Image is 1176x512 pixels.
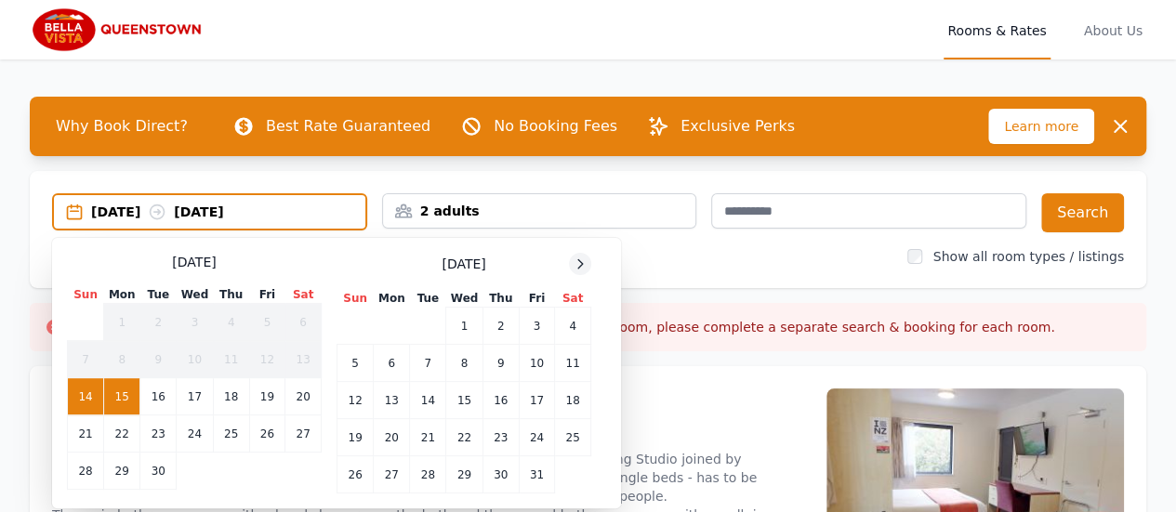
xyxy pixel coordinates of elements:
td: 30 [140,453,177,490]
td: 9 [140,341,177,378]
td: 9 [482,345,519,382]
td: 4 [213,304,249,341]
td: 16 [140,378,177,415]
td: 24 [177,415,213,453]
td: 8 [446,345,482,382]
th: Thu [482,290,519,308]
td: 14 [410,382,446,419]
td: 29 [446,456,482,493]
td: 4 [555,308,591,345]
td: 19 [249,378,284,415]
th: Fri [249,286,284,304]
td: 28 [68,453,104,490]
th: Wed [177,286,213,304]
td: 16 [482,382,519,419]
td: 1 [446,308,482,345]
th: Sat [285,286,322,304]
td: 8 [104,341,140,378]
div: [DATE] [DATE] [91,203,365,221]
td: 5 [249,304,284,341]
th: Sat [555,290,591,308]
th: Mon [374,290,410,308]
td: 19 [337,419,374,456]
td: 31 [519,456,554,493]
div: 2 adults [383,202,696,220]
td: 12 [249,341,284,378]
th: Thu [213,286,249,304]
td: 26 [249,415,284,453]
td: 20 [374,419,410,456]
span: [DATE] [172,253,216,271]
th: Fri [519,290,554,308]
td: 2 [482,308,519,345]
td: 30 [482,456,519,493]
td: 24 [519,419,554,456]
td: 22 [104,415,140,453]
td: 25 [555,419,591,456]
td: 15 [104,378,140,415]
td: 23 [482,419,519,456]
td: 27 [285,415,322,453]
p: Exclusive Perks [680,115,795,138]
td: 21 [410,419,446,456]
th: Sun [337,290,374,308]
td: 7 [68,341,104,378]
td: 14 [68,378,104,415]
th: Wed [446,290,482,308]
td: 17 [519,382,554,419]
th: Sun [68,286,104,304]
td: 10 [519,345,554,382]
td: 17 [177,378,213,415]
p: Best Rate Guaranteed [266,115,430,138]
td: 18 [555,382,591,419]
td: 10 [177,341,213,378]
label: Show all room types / listings [933,249,1124,264]
span: [DATE] [442,255,485,273]
td: 23 [140,415,177,453]
td: 1 [104,304,140,341]
th: Tue [410,290,446,308]
td: 20 [285,378,322,415]
img: Bella Vista Queenstown [30,7,208,52]
td: 12 [337,382,374,419]
td: 15 [446,382,482,419]
td: 3 [177,304,213,341]
td: 6 [374,345,410,382]
td: 22 [446,419,482,456]
span: Learn more [988,109,1094,144]
th: Tue [140,286,177,304]
td: 11 [213,341,249,378]
th: Mon [104,286,140,304]
td: 13 [285,341,322,378]
td: 3 [519,308,554,345]
td: 29 [104,453,140,490]
td: 25 [213,415,249,453]
td: 2 [140,304,177,341]
td: 28 [410,456,446,493]
td: 13 [374,382,410,419]
td: 5 [337,345,374,382]
td: 6 [285,304,322,341]
td: 11 [555,345,591,382]
p: No Booking Fees [494,115,617,138]
td: 26 [337,456,374,493]
td: 7 [410,345,446,382]
td: 27 [374,456,410,493]
span: Why Book Direct? [41,108,203,145]
button: Search [1041,193,1124,232]
td: 18 [213,378,249,415]
td: 21 [68,415,104,453]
